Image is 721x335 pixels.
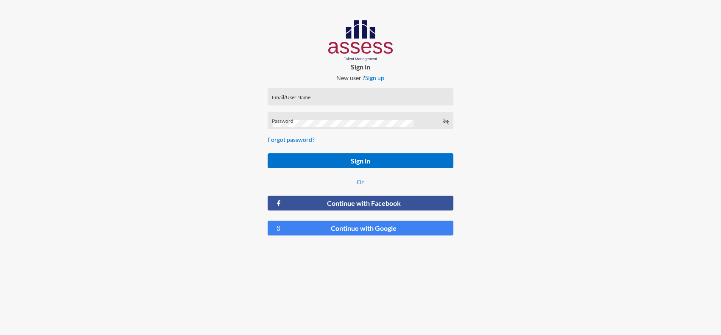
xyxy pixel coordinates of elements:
[268,178,454,185] p: Or
[268,153,454,168] button: Sign in
[261,63,461,71] p: Sign in
[268,221,454,235] button: Continue with Google
[268,196,454,210] button: Continue with Facebook
[328,20,393,61] img: AssessLogoo.svg
[365,74,384,81] a: Sign up
[261,74,461,81] p: New user ?
[268,136,315,143] a: Forgot password?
